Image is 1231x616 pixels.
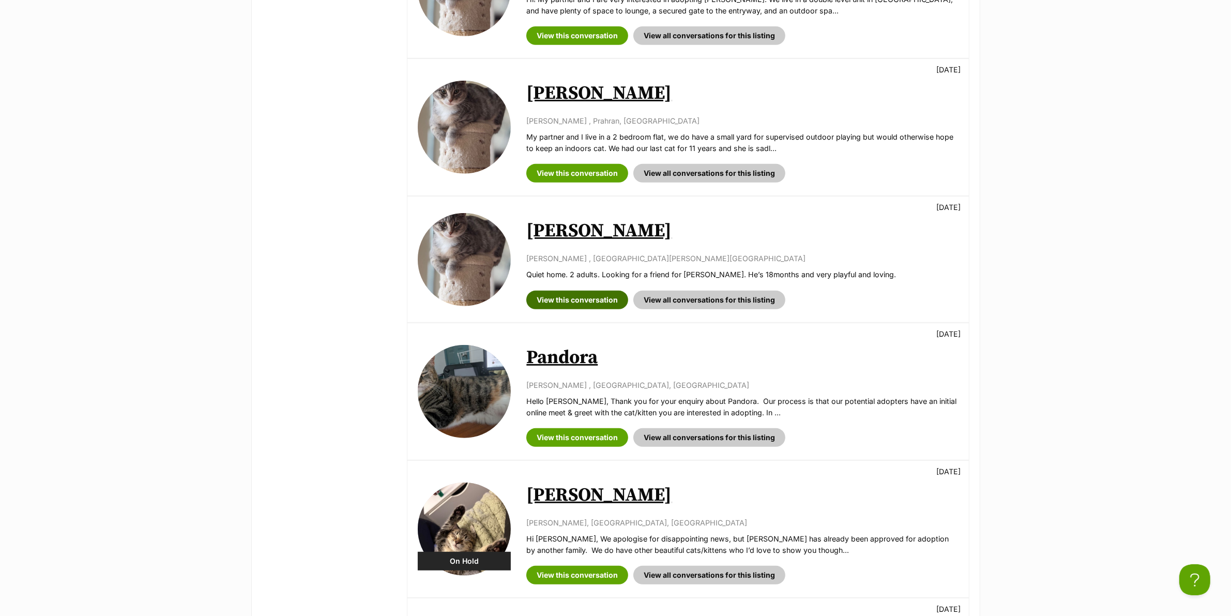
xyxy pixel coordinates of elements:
[418,345,511,438] img: Pandora
[937,604,961,614] p: [DATE]
[526,115,958,126] p: [PERSON_NAME] , Prahran, [GEOGRAPHIC_DATA]
[633,566,785,584] a: View all conversations for this listing
[526,269,958,280] p: Quiet home. 2 adults. Looking for a friend for [PERSON_NAME]. He’s 18months and very playful and ...
[633,291,785,309] a: View all conversations for this listing
[526,566,628,584] a: View this conversation
[418,213,511,306] img: Amy Six
[937,64,961,75] p: [DATE]
[526,291,628,309] a: View this conversation
[526,484,672,507] a: [PERSON_NAME]
[526,253,958,264] p: [PERSON_NAME] , [GEOGRAPHIC_DATA][PERSON_NAME][GEOGRAPHIC_DATA]
[526,380,958,390] p: [PERSON_NAME] , [GEOGRAPHIC_DATA], [GEOGRAPHIC_DATA]
[526,396,958,418] p: Hello [PERSON_NAME], Thank you for your enquiry about Pandora. Our process is that our potential ...
[1179,564,1210,595] iframe: Help Scout Beacon - Open
[526,533,958,555] p: Hi [PERSON_NAME], We apologise for disappointing news, but [PERSON_NAME] has already been approve...
[526,164,628,183] a: View this conversation
[526,428,628,447] a: View this conversation
[526,131,958,154] p: My partner and I live in a 2 bedroom flat, we do have a small yard for supervised outdoor playing...
[526,219,672,243] a: [PERSON_NAME]
[633,26,785,45] a: View all conversations for this listing
[418,552,511,570] div: On Hold
[937,466,961,477] p: [DATE]
[526,82,672,105] a: [PERSON_NAME]
[937,328,961,339] p: [DATE]
[526,26,628,45] a: View this conversation
[633,164,785,183] a: View all conversations for this listing
[526,346,598,369] a: Pandora
[418,483,511,576] img: Bebe Mewell
[526,517,958,528] p: [PERSON_NAME], [GEOGRAPHIC_DATA], [GEOGRAPHIC_DATA]
[937,202,961,213] p: [DATE]
[418,81,511,174] img: Amy Six
[633,428,785,447] a: View all conversations for this listing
